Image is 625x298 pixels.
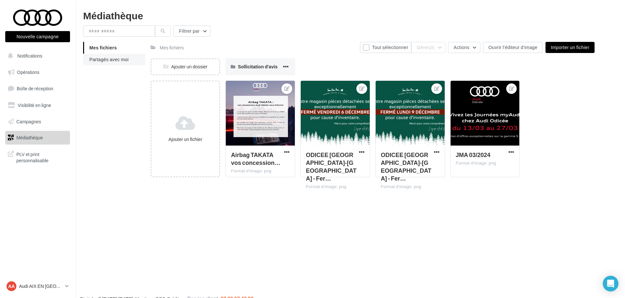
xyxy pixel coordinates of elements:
[4,115,71,129] a: Campagnes
[19,283,62,289] p: Audi AIX EN [GEOGRAPHIC_DATA]
[360,42,411,53] button: Tout sélectionner
[231,151,280,166] span: Airbag TAKATA vos concessions Audi Odicée vous informe
[4,147,71,167] a: PLV et print personnalisable
[306,184,365,190] div: Format d'image: png
[306,151,357,182] span: ODICEE Aix-Marseille-St Vic - Fermeture inventaire 2024-2
[603,276,618,291] div: Open Intercom Messenger
[17,69,39,75] span: Opérations
[4,131,71,145] a: Médiathèque
[17,86,53,91] span: Boîte de réception
[16,150,67,164] span: PLV et print personnalisable
[89,45,117,50] span: Mes fichiers
[154,136,217,143] div: Ajouter un fichier
[4,98,71,112] a: Visibilité en ligne
[381,184,439,190] div: Format d'image: png
[448,42,480,53] button: Actions
[18,102,51,108] span: Visibilité en ligne
[89,57,129,62] span: Partagés avec moi
[8,283,15,289] span: AA
[483,42,543,53] button: Ouvrir l'éditeur d'image
[17,53,42,59] span: Notifications
[411,42,445,53] button: Gérer(0)
[4,81,71,96] a: Boîte de réception
[4,65,71,79] a: Opérations
[456,151,491,158] span: JMA 03/2024
[160,44,184,51] div: Mes fichiers
[454,44,469,50] span: Actions
[16,135,43,140] span: Médiathèque
[551,44,589,50] span: Importer un fichier
[152,63,219,70] div: Ajouter un dossier
[456,160,514,166] div: Format d'image: png
[4,49,69,63] button: Notifications
[429,45,435,50] span: (0)
[238,64,277,69] span: Sollicitation d'avis
[5,31,70,42] button: Nouvelle campagne
[16,118,41,124] span: Campagnes
[5,280,70,292] a: AA Audi AIX EN [GEOGRAPHIC_DATA]
[545,42,595,53] button: Importer un fichier
[381,151,432,182] span: ODICEE Aix-Marseille-St Vic - Fermeture inventaire 2024-1
[231,168,290,174] div: Format d'image: png
[83,10,617,20] div: Médiathèque
[173,26,210,37] button: Filtrer par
